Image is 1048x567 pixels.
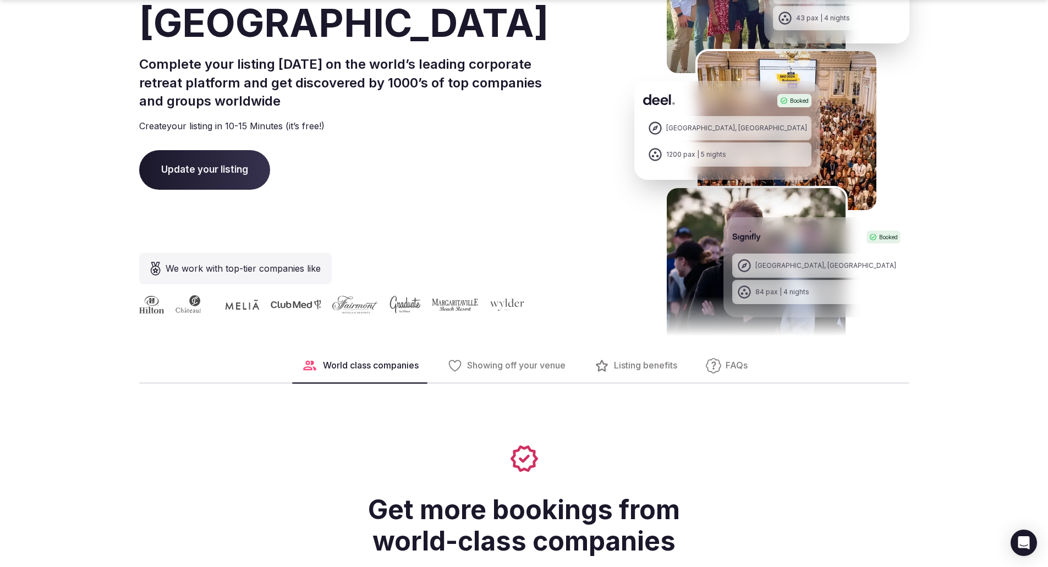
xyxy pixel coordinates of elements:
[866,230,901,244] div: Booked
[1011,530,1037,556] div: Open Intercom Messenger
[665,186,848,349] img: Signifly Portugal Retreat
[278,494,771,557] h2: Get more bookings from world-class companies
[755,288,809,297] div: 84 pax | 4 nights
[666,124,807,133] div: [GEOGRAPHIC_DATA], [GEOGRAPHIC_DATA]
[438,349,574,382] button: Showing off your venue
[777,94,811,107] div: Booked
[614,359,677,371] span: Listing benefits
[755,261,896,271] div: [GEOGRAPHIC_DATA], [GEOGRAPHIC_DATA]
[666,150,726,159] div: 1200 pax | 5 nights
[323,359,419,371] span: World class companies
[139,119,567,133] p: Create your listing in 10-15 Minutes (it’s free!)
[726,359,748,371] span: FAQs
[139,150,270,190] span: Update your listing
[697,349,756,382] button: FAQs
[695,49,879,212] img: Deel Spain Retreat
[292,349,427,382] button: World class companies
[139,164,270,175] a: Update your listing
[139,253,332,284] div: We work with top-tier companies like
[585,349,686,382] button: Listing benefits
[467,359,566,371] span: Showing off your venue
[139,55,567,111] h2: Complete your listing [DATE] on the world’s leading corporate retreat platform and get discovered...
[796,14,850,23] div: 43 pax | 4 nights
